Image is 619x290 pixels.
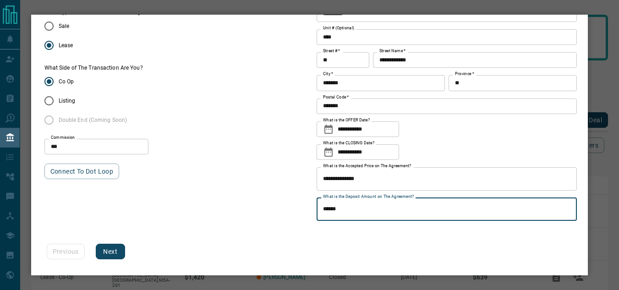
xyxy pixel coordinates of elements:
[323,25,354,31] label: Unit # (Optional)
[379,48,405,54] label: Street Name
[323,71,333,77] label: City
[59,41,73,49] span: Lease
[96,244,125,259] button: Next
[51,135,75,141] label: Commission
[323,94,349,100] label: Postal Code
[323,140,374,146] label: What is the CLOSING Date?
[44,64,143,72] label: What Side of The Transaction Are You?
[59,77,74,86] span: Co Op
[59,22,69,30] span: Sale
[323,194,414,200] label: What is the Deposit Amount on The Agreement?
[323,48,340,54] label: Street #
[323,163,411,169] label: What is the Accepted Price on The Agreement?
[59,116,127,124] span: Double End (Coming Soon)
[59,97,76,105] span: Listing
[44,164,120,179] button: Connect to Dot Loop
[323,117,370,123] label: What is the OFFER Date?
[455,71,474,77] label: Province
